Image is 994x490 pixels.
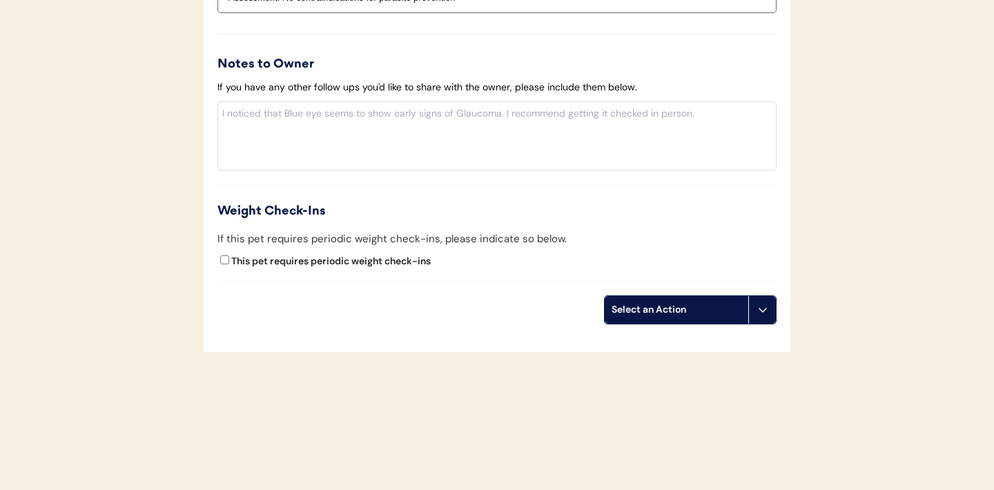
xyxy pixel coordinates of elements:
[217,81,637,95] div: If you have any other follow ups you'd like to share with the owner, please include them below.
[217,202,777,221] div: Weight Check-Ins
[231,255,431,267] label: This pet requires periodic weight check-ins
[612,303,741,317] div: Select an Action
[217,231,567,247] div: If this pet requires periodic weight check-ins, please indicate so below.
[217,55,777,74] div: Notes to Owner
